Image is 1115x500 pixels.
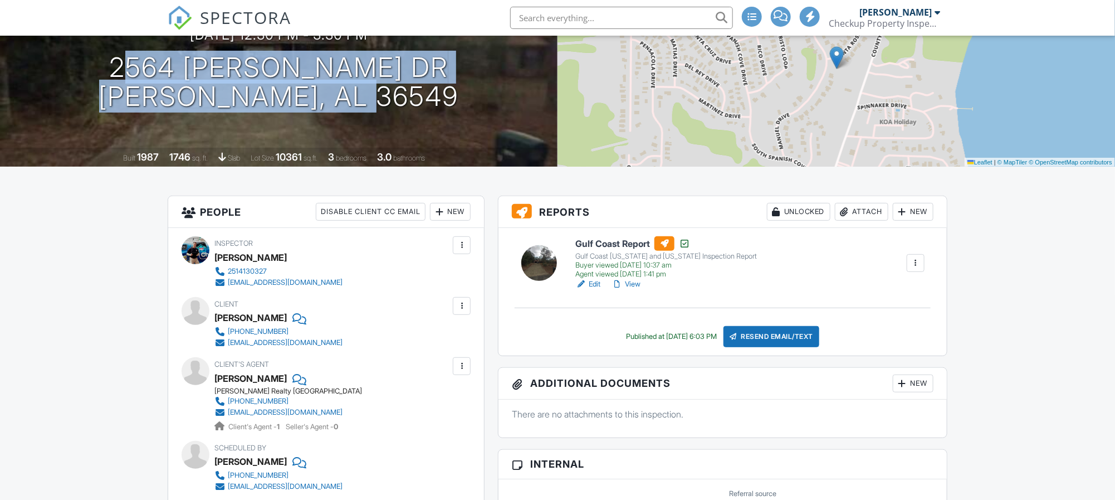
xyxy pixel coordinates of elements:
h3: Reports [498,196,947,228]
div: 1987 [138,151,159,163]
a: © OpenStreetMap contributors [1029,159,1112,166]
h6: Gulf Coast Report [575,236,757,251]
div: [PERSON_NAME] Realty [GEOGRAPHIC_DATA] [214,387,362,396]
span: Built [124,154,136,162]
a: [EMAIL_ADDRESS][DOMAIN_NAME] [214,337,343,348]
div: [EMAIL_ADDRESS][DOMAIN_NAME] [228,408,343,417]
a: View [612,279,640,290]
h3: Additional Documents [498,368,947,400]
h1: 2564 [PERSON_NAME] Dr [PERSON_NAME], AL 36549 [99,53,459,112]
span: bedrooms [336,154,367,162]
span: Client [214,300,238,308]
a: Gulf Coast Report Gulf Coast [US_STATE] and [US_STATE] Inspection Report Buyer viewed [DATE] 10:3... [575,236,757,279]
span: slab [228,154,241,162]
a: [EMAIL_ADDRESS][DOMAIN_NAME] [214,277,343,288]
div: Buyer viewed [DATE] 10:37 am [575,261,757,270]
div: [PERSON_NAME] [859,7,932,18]
span: sq.ft. [304,154,318,162]
div: Agent viewed [DATE] 1:41 pm [575,270,757,279]
div: Disable Client CC Email [316,203,426,221]
a: Leaflet [967,159,992,166]
div: [EMAIL_ADDRESS][DOMAIN_NAME] [228,482,343,491]
div: [PERSON_NAME] [214,249,287,266]
div: [EMAIL_ADDRESS][DOMAIN_NAME] [228,338,343,347]
span: sq. ft. [193,154,208,162]
a: [EMAIL_ADDRESS][DOMAIN_NAME] [214,407,353,418]
span: Lot Size [251,154,275,162]
div: 3.0 [378,151,392,163]
a: 2514130327 [214,266,343,277]
span: Inspector [214,239,253,247]
div: Checkup Property Inspections LLC [829,18,940,29]
div: [PHONE_NUMBER] [228,471,288,480]
a: [PHONE_NUMBER] [214,326,343,337]
div: 10361 [276,151,302,163]
h3: [DATE] 12:30 pm - 3:30 pm [190,27,368,42]
a: Edit [575,279,600,290]
div: 3 [329,151,335,163]
p: There are no attachments to this inspection. [512,408,933,420]
label: Referral source [730,489,777,499]
div: Attach [835,203,888,221]
span: Client's Agent - [228,423,281,431]
h3: Internal [498,450,947,479]
h3: People [168,196,484,228]
span: SPECTORA [200,6,291,29]
strong: 0 [334,423,338,431]
div: Published at [DATE] 6:03 PM [626,332,717,341]
span: bathrooms [394,154,426,162]
a: SPECTORA [168,15,291,38]
a: [PHONE_NUMBER] [214,470,343,481]
a: [EMAIL_ADDRESS][DOMAIN_NAME] [214,481,343,492]
a: [PERSON_NAME] [214,370,287,387]
div: Gulf Coast [US_STATE] and [US_STATE] Inspection Report [575,252,757,261]
span: | [994,159,996,166]
div: [PHONE_NUMBER] [228,327,288,336]
div: Resend Email/Text [723,326,819,347]
div: Unlocked [767,203,830,221]
span: Seller's Agent - [286,423,338,431]
img: The Best Home Inspection Software - Spectora [168,6,192,30]
div: New [893,203,933,221]
input: Search everything... [510,7,733,29]
div: [EMAIL_ADDRESS][DOMAIN_NAME] [228,278,343,287]
div: [PHONE_NUMBER] [228,397,288,406]
div: [PERSON_NAME] [214,309,287,326]
span: Client's Agent [214,360,269,368]
div: New [893,375,933,392]
a: © MapTiler [997,159,1028,166]
div: [PERSON_NAME] [214,453,287,470]
div: New [430,203,471,221]
a: [PHONE_NUMBER] [214,396,353,407]
strong: 1 [277,423,280,431]
div: 1746 [170,151,191,163]
div: 2514130327 [228,267,267,276]
img: Marker [830,46,844,69]
span: Scheduled By [214,444,266,452]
